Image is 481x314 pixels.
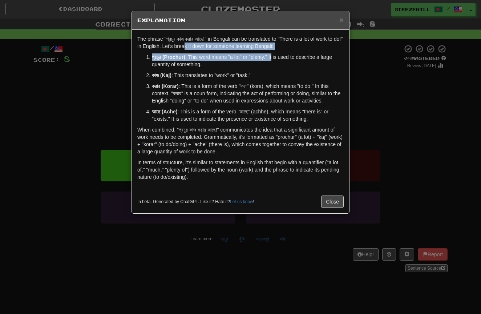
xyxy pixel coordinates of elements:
[137,159,344,181] p: In terms of structure, it's similar to statements in English that begin with a quantifier ("a lot...
[137,126,344,155] p: When combined, "প্রচুর কাজ করার আছে!" communicates the idea that a significant amount of work nee...
[152,83,179,89] strong: করার (Korar)
[339,16,344,24] button: Close
[152,54,185,60] strong: প্রচুর (Prochur)
[152,109,177,114] strong: আছে (Ache)
[152,82,344,104] p: : This is a form of the verb "করা" (kora), which means "to do." In this context, "করার" is a noun...
[137,199,254,205] small: In beta. Generated by ChatGPT. Like it? Hate it? !
[321,196,344,208] button: Close
[230,199,253,204] a: Let us know
[152,53,344,68] p: : This word means "a lot" or "plenty." It is used to describe a large quantity of something.
[152,108,344,122] p: : This is a form of the verb "আছে" (achhe), which means "there is" or "exists." It is used to ind...
[152,72,171,78] strong: কাজ (Kaj)
[137,17,344,24] h5: Explanation
[339,16,344,24] span: ×
[152,72,344,79] p: : This translates to "work" or "task."
[137,35,344,50] p: The phrase "প্রচুর কাজ করার আছে!" in Bengali can be translated to "There is a lot of work to do!"...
